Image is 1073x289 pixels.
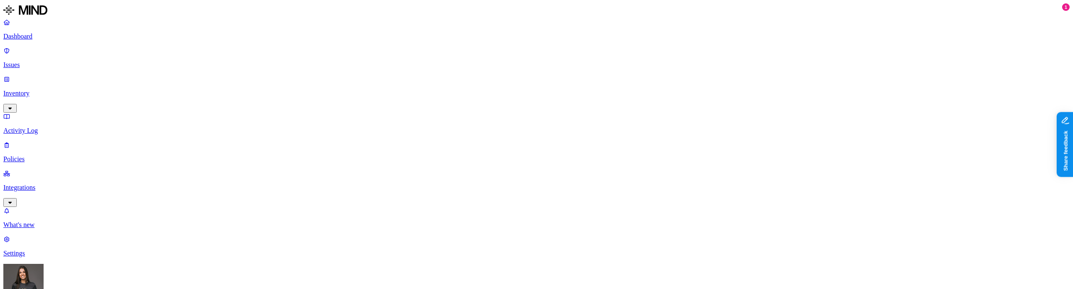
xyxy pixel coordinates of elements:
p: Dashboard [3,33,1070,40]
div: 1 [1062,3,1070,11]
a: Policies [3,141,1070,163]
p: Integrations [3,184,1070,191]
p: Policies [3,155,1070,163]
p: Inventory [3,90,1070,97]
p: Issues [3,61,1070,69]
a: Inventory [3,75,1070,111]
a: Dashboard [3,18,1070,40]
p: Settings [3,250,1070,257]
a: MIND [3,3,1070,18]
a: Integrations [3,170,1070,206]
a: Settings [3,235,1070,257]
p: What's new [3,221,1070,229]
a: What's new [3,207,1070,229]
a: Activity Log [3,113,1070,134]
a: Issues [3,47,1070,69]
p: Activity Log [3,127,1070,134]
img: MIND [3,3,47,17]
